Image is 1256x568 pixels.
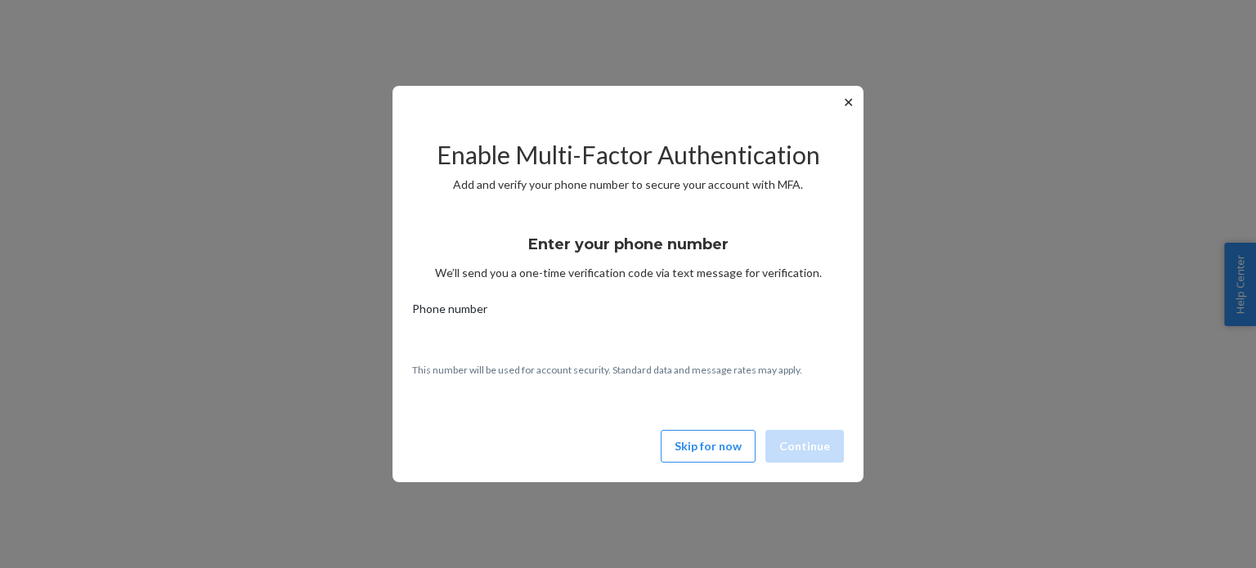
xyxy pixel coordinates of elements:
p: Add and verify your phone number to secure your account with MFA. [412,177,844,193]
div: We’ll send you a one-time verification code via text message for verification. [412,221,844,281]
span: Phone number [412,301,487,324]
p: This number will be used for account security. Standard data and message rates may apply. [412,363,844,377]
button: Skip for now [661,430,756,463]
button: ✕ [840,92,857,112]
h3: Enter your phone number [528,234,729,255]
h2: Enable Multi-Factor Authentication [412,141,844,168]
button: Continue [765,430,844,463]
